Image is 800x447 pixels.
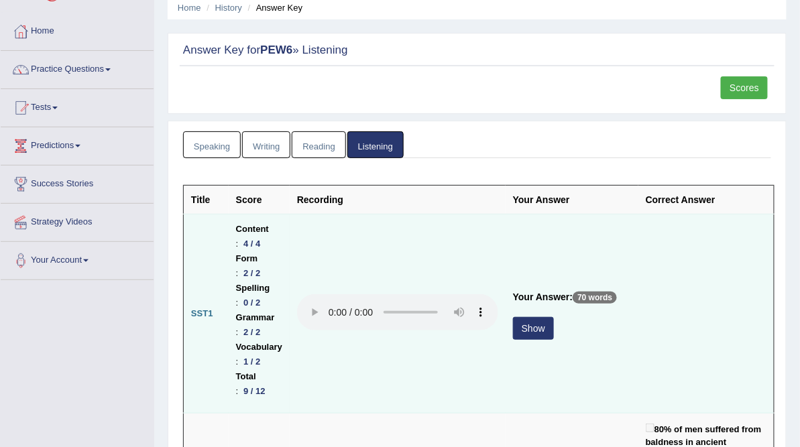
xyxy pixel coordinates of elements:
[183,44,548,57] h2: Answer Key for » Listening
[191,308,213,318] b: SST1
[215,3,242,13] a: History
[1,166,154,199] a: Success Stories
[236,222,282,251] li: :
[236,281,282,310] li: :
[236,369,282,399] li: :
[347,131,404,159] a: Listening
[184,186,229,214] th: Title
[178,3,201,13] a: Home
[260,44,292,56] strong: PEW6
[506,186,638,214] th: Your Answer
[245,1,303,14] li: Answer Key
[238,237,266,251] div: 4 / 4
[236,310,275,325] b: Grammar
[238,267,266,281] div: 2 / 2
[238,326,266,340] div: 2 / 2
[1,242,154,275] a: Your Account
[236,369,256,384] b: Total
[238,296,266,310] div: 0 / 2
[1,89,154,123] a: Tests
[238,385,270,399] div: 9 / 12
[1,51,154,84] a: Practice Questions
[573,292,617,304] p: 70 words
[236,340,282,355] b: Vocabulary
[236,251,258,266] b: Form
[646,424,654,432] input: 80% of men suffered from baldness in ancient [GEOGRAPHIC_DATA].
[513,292,573,302] b: Your Answer:
[183,131,241,159] a: Speaking
[236,310,282,340] li: :
[290,186,506,214] th: Recording
[236,222,269,237] b: Content
[721,76,768,99] a: Scores
[236,251,282,281] li: :
[229,186,290,214] th: Score
[1,127,154,161] a: Predictions
[236,340,282,369] li: :
[1,13,154,46] a: Home
[236,281,270,296] b: Spelling
[513,317,554,340] button: Show
[1,204,154,237] a: Strategy Videos
[292,131,345,159] a: Reading
[242,131,290,159] a: Writing
[238,355,266,369] div: 1 / 2
[638,186,774,214] th: Correct Answer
